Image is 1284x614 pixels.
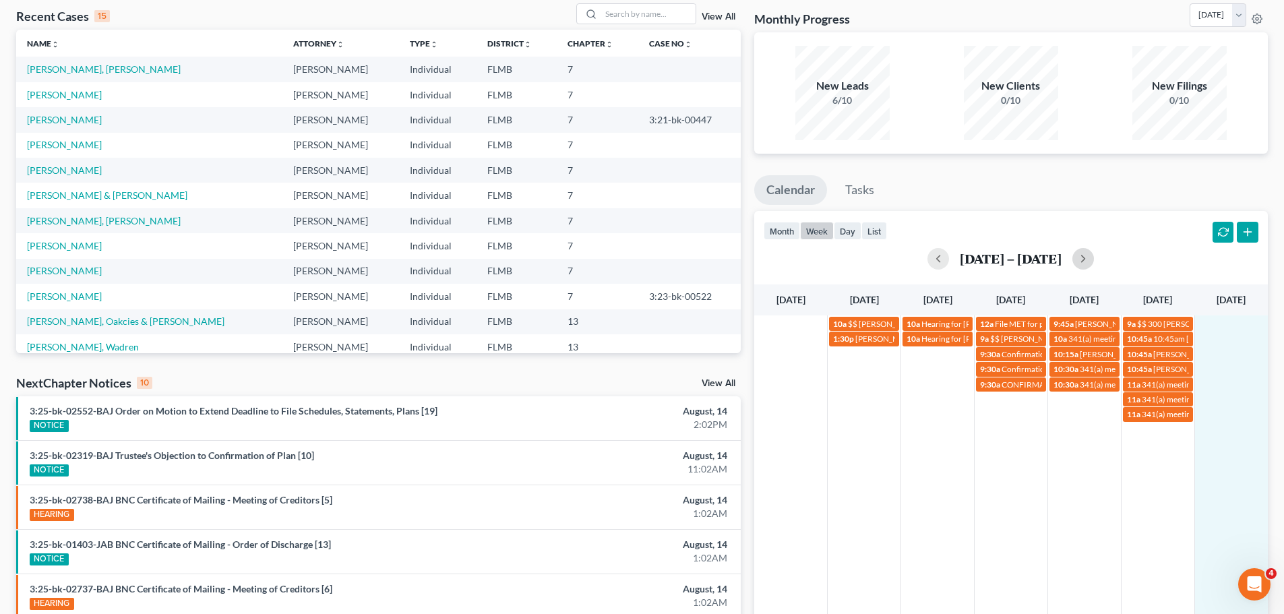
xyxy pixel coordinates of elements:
[503,596,727,609] div: 1:02AM
[477,284,557,309] td: FLMB
[557,233,638,258] td: 7
[980,349,1000,359] span: 9:30a
[137,377,152,389] div: 10
[557,259,638,284] td: 7
[282,334,400,359] td: [PERSON_NAME]
[524,40,532,49] i: unfold_more
[1053,349,1078,359] span: 10:15a
[1053,334,1067,344] span: 10a
[477,133,557,158] td: FLMB
[282,284,400,309] td: [PERSON_NAME]
[30,494,332,505] a: 3:25-bk-02738-BAJ BNC Certificate of Mailing - Meeting of Creditors [5]
[27,315,224,327] a: [PERSON_NAME], Oakcies & [PERSON_NAME]
[568,38,613,49] a: Chapterunfold_more
[1142,394,1272,404] span: 341(a) meeting for [PERSON_NAME]
[1132,78,1227,94] div: New Filings
[649,38,692,49] a: Case Nounfold_more
[964,94,1058,107] div: 0/10
[282,309,400,334] td: [PERSON_NAME]
[638,107,741,132] td: 3:21-bk-00447
[855,334,1055,344] span: [PERSON_NAME] [EMAIL_ADDRESS][DOMAIN_NAME]
[27,189,187,201] a: [PERSON_NAME] & [PERSON_NAME]
[282,133,400,158] td: [PERSON_NAME]
[30,553,69,565] div: NOTICE
[30,405,437,417] a: 3:25-bk-02552-BAJ Order on Motion to Extend Deadline to File Schedules, Statements, Plans [19]
[1002,364,1155,374] span: Confirmation hearing for [PERSON_NAME]
[503,507,727,520] div: 1:02AM
[503,449,727,462] div: August, 14
[557,183,638,208] td: 7
[27,89,102,100] a: [PERSON_NAME]
[990,334,1143,344] span: $$ [PERSON_NAME] owes a check $375.00
[399,284,476,309] td: Individual
[27,164,102,176] a: [PERSON_NAME]
[557,82,638,107] td: 7
[921,319,1188,329] span: Hearing for [PERSON_NAME][US_STATE] and [PERSON_NAME][US_STATE]
[1127,349,1152,359] span: 10:45a
[1127,379,1140,390] span: 11a
[795,94,890,107] div: 6/10
[1142,379,1272,390] span: 341(a) meeting for [PERSON_NAME]
[336,40,344,49] i: unfold_more
[477,158,557,183] td: FLMB
[503,582,727,596] div: August, 14
[503,538,727,551] div: August, 14
[833,319,847,329] span: 10a
[503,404,727,418] div: August, 14
[557,133,638,158] td: 7
[477,334,557,359] td: FLMB
[557,208,638,233] td: 7
[30,509,74,521] div: HEARING
[702,12,735,22] a: View All
[907,334,920,344] span: 10a
[399,334,476,359] td: Individual
[1080,379,1210,390] span: 341(a) meeting for [PERSON_NAME]
[1068,334,1198,344] span: 341(a) meeting for [PERSON_NAME]
[1127,409,1140,419] span: 11a
[30,583,332,594] a: 3:25-bk-02737-BAJ BNC Certificate of Mailing - Meeting of Creditors [6]
[399,107,476,132] td: Individual
[834,222,861,240] button: day
[16,375,152,391] div: NextChapter Notices
[282,158,400,183] td: [PERSON_NAME]
[399,309,476,334] td: Individual
[557,107,638,132] td: 7
[282,259,400,284] td: [PERSON_NAME]
[1127,319,1136,329] span: 9a
[1080,364,1210,374] span: 341(a) meeting for [PERSON_NAME]
[503,418,727,431] div: 2:02PM
[995,319,1140,329] span: File MET for payments-[PERSON_NAME]
[399,133,476,158] td: Individual
[638,284,741,309] td: 3:23-bk-00522
[282,57,400,82] td: [PERSON_NAME]
[861,222,887,240] button: list
[477,107,557,132] td: FLMB
[27,38,59,49] a: Nameunfold_more
[702,379,735,388] a: View All
[1002,379,1178,390] span: CONFIRMATION HEARING for [PERSON_NAME]
[399,82,476,107] td: Individual
[293,38,344,49] a: Attorneyunfold_more
[27,290,102,302] a: [PERSON_NAME]
[30,598,74,610] div: HEARING
[833,334,854,344] span: 1:30p
[30,464,69,477] div: NOTICE
[833,175,886,205] a: Tasks
[27,63,181,75] a: [PERSON_NAME], [PERSON_NAME]
[282,233,400,258] td: [PERSON_NAME]
[1142,409,1272,419] span: 341(a) meeting for [PERSON_NAME]
[1070,294,1099,305] span: [DATE]
[980,319,993,329] span: 12a
[282,107,400,132] td: [PERSON_NAME]
[27,265,102,276] a: [PERSON_NAME]
[282,183,400,208] td: [PERSON_NAME]
[980,334,989,344] span: 9a
[795,78,890,94] div: New Leads
[27,240,102,251] a: [PERSON_NAME]
[51,40,59,49] i: unfold_more
[1127,394,1140,404] span: 11a
[996,294,1025,305] span: [DATE]
[800,222,834,240] button: week
[30,450,314,461] a: 3:25-bk-02319-BAJ Trustee's Objection to Confirmation of Plan [10]
[1266,568,1277,579] span: 4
